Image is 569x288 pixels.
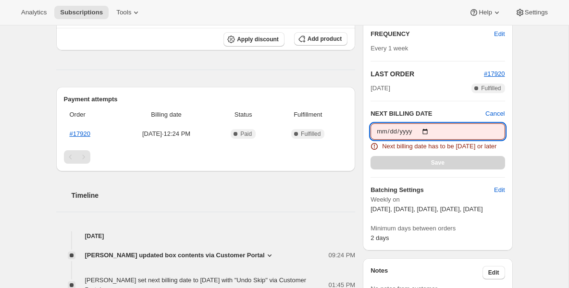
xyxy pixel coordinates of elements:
span: Status [218,110,268,120]
span: Subscriptions [60,9,103,16]
span: Help [479,9,492,16]
span: Fulfillment [274,110,342,120]
span: Tools [116,9,131,16]
h2: FREQUENCY [371,29,494,39]
h2: LAST ORDER [371,69,484,79]
button: Apply discount [223,32,284,47]
span: Analytics [21,9,47,16]
h6: Batching Settings [371,185,494,195]
th: Order [64,104,118,125]
span: Edit [494,185,505,195]
span: 09:24 PM [329,251,356,260]
button: #17920 [484,69,505,79]
span: Weekly on [371,195,505,204]
button: Add product [294,32,347,46]
span: Edit [488,269,499,276]
span: Minimum days between orders [371,224,505,233]
h2: NEXT BILLING DATE [371,109,485,119]
button: Analytics [15,6,52,19]
h2: Timeline [72,191,356,200]
span: [DATE] [371,84,390,93]
span: Edit [494,29,505,39]
a: #17920 [70,130,90,137]
button: Help [463,6,507,19]
span: Add product [308,35,342,43]
span: [DATE] · 12:24 PM [120,129,212,139]
span: Every 1 week [371,45,408,52]
span: Billing date [120,110,212,120]
button: Settings [509,6,554,19]
span: [PERSON_NAME] updated box contents via Customer Portal [85,251,265,260]
span: Paid [240,130,252,138]
nav: Pagination [64,150,348,164]
button: Tools [111,6,147,19]
span: Fulfilled [301,130,321,138]
button: Cancel [485,109,505,119]
h4: [DATE] [56,231,356,241]
button: Edit [488,182,510,198]
a: #17920 [484,70,505,77]
span: Settings [525,9,548,16]
button: Edit [482,266,505,279]
button: Edit [488,26,510,42]
button: [PERSON_NAME] updated box contents via Customer Portal [85,251,274,260]
h3: Notes [371,266,482,279]
span: [DATE], [DATE], [DATE], [DATE], [DATE] [371,205,483,213]
button: Subscriptions [54,6,109,19]
span: Next billing date has to be [DATE] or later [382,142,496,151]
span: Apply discount [237,36,279,43]
h2: Payment attempts [64,95,348,104]
span: Fulfilled [481,84,501,92]
span: 2 days [371,234,389,241]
